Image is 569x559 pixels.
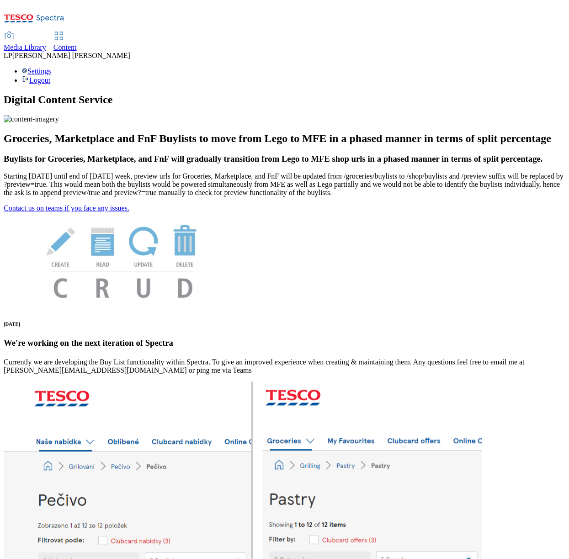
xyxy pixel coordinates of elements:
span: Media Library [4,43,46,51]
a: Media Library [4,32,46,52]
a: Content [53,32,77,52]
p: Starting [DATE] until end of [DATE] week, preview urls for Groceries, Marketplace, and FnF will b... [4,172,565,197]
h3: Buylists for Groceries, Marketplace, and FnF will gradually transition from Lego to MFE shop urls... [4,154,565,164]
img: News Image [4,212,241,308]
span: [PERSON_NAME] [PERSON_NAME] [12,52,130,59]
h1: Digital Content Service [4,94,565,106]
img: content-imagery [4,115,59,123]
h3: We're working on the next iteration of Spectra [4,338,565,348]
h6: [DATE] [4,321,565,327]
a: Settings [22,67,51,75]
span: LP [4,52,12,59]
p: Currently we are developing the Buy List functionality within Spectra. To give an improved experi... [4,358,565,374]
span: Content [53,43,77,51]
h2: Groceries, Marketplace and FnF Buylists to move from Lego to MFE in a phased manner in terms of s... [4,132,565,145]
a: Contact us on teams if you face any issues. [4,204,129,212]
a: Logout [22,76,50,84]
